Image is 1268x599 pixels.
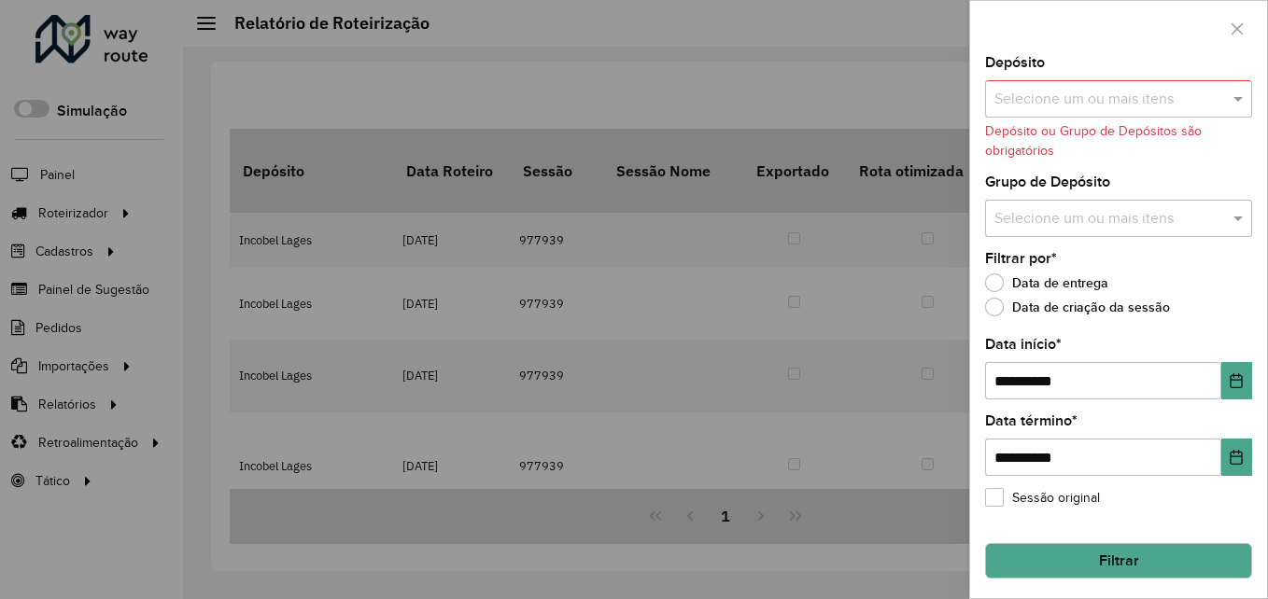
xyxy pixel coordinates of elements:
[985,488,1100,508] label: Sessão original
[985,273,1108,292] label: Data de entrega
[985,171,1110,193] label: Grupo de Depósito
[985,124,1202,158] formly-validation-message: Depósito ou Grupo de Depósitos são obrigatórios
[985,247,1057,270] label: Filtrar por
[985,410,1078,432] label: Data término
[1221,439,1252,476] button: Choose Date
[985,543,1252,578] button: Filtrar
[985,333,1062,355] label: Data início
[985,298,1170,316] label: Data de criação da sessão
[1221,362,1252,399] button: Choose Date
[985,51,1045,74] label: Depósito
